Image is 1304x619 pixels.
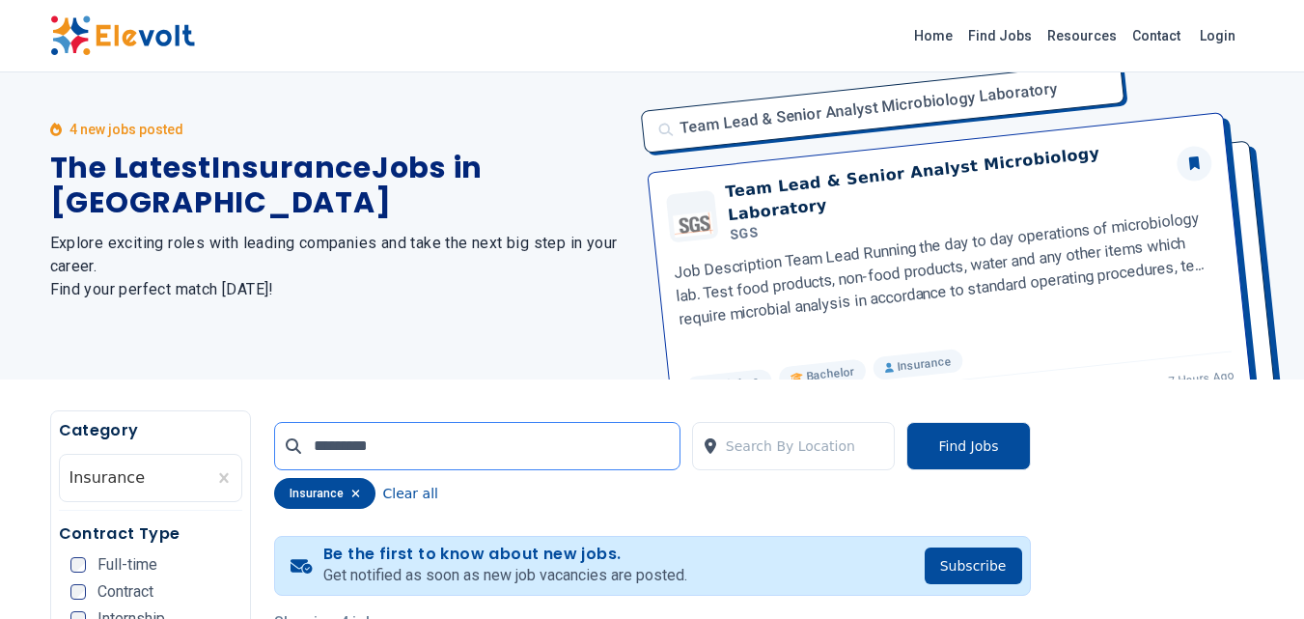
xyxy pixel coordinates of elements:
[97,557,157,573] span: Full-time
[323,564,687,587] p: Get notified as soon as new job vacancies are posted.
[50,232,629,301] h2: Explore exciting roles with leading companies and take the next big step in your career. Find you...
[906,422,1030,470] button: Find Jobs
[274,478,375,509] div: insurance
[59,522,242,546] h5: Contract Type
[97,584,153,600] span: Contract
[323,545,687,564] h4: Be the first to know about new jobs.
[69,120,183,139] p: 4 new jobs posted
[50,151,629,220] h1: The Latest Insurance Jobs in [GEOGRAPHIC_DATA]
[906,20,960,51] a: Home
[960,20,1040,51] a: Find Jobs
[1207,526,1304,619] iframe: Chat Widget
[1124,20,1188,51] a: Contact
[50,15,195,56] img: Elevolt
[1040,20,1124,51] a: Resources
[925,548,1022,584] button: Subscribe
[59,419,242,442] h5: Category
[70,557,86,573] input: Full-time
[70,584,86,600] input: Contract
[1188,16,1247,55] a: Login
[383,478,438,509] button: Clear all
